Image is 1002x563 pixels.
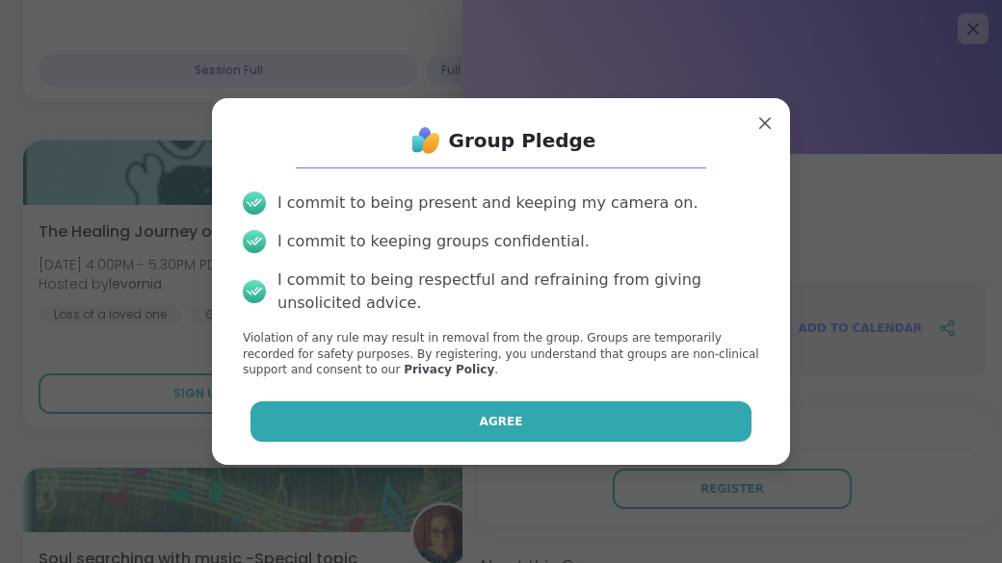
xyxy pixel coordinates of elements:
[480,413,523,430] span: Agree
[404,363,494,376] a: Privacy Policy
[449,127,596,154] h1: Group Pledge
[243,330,759,378] p: Violation of any rule may result in removal from the group. Groups are temporarily recorded for s...
[250,401,752,442] button: Agree
[277,230,590,253] div: I commit to keeping groups confidential.
[407,121,445,160] img: ShareWell Logo
[277,192,698,215] div: I commit to being present and keeping my camera on.
[277,269,759,315] div: I commit to being respectful and refraining from giving unsolicited advice.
